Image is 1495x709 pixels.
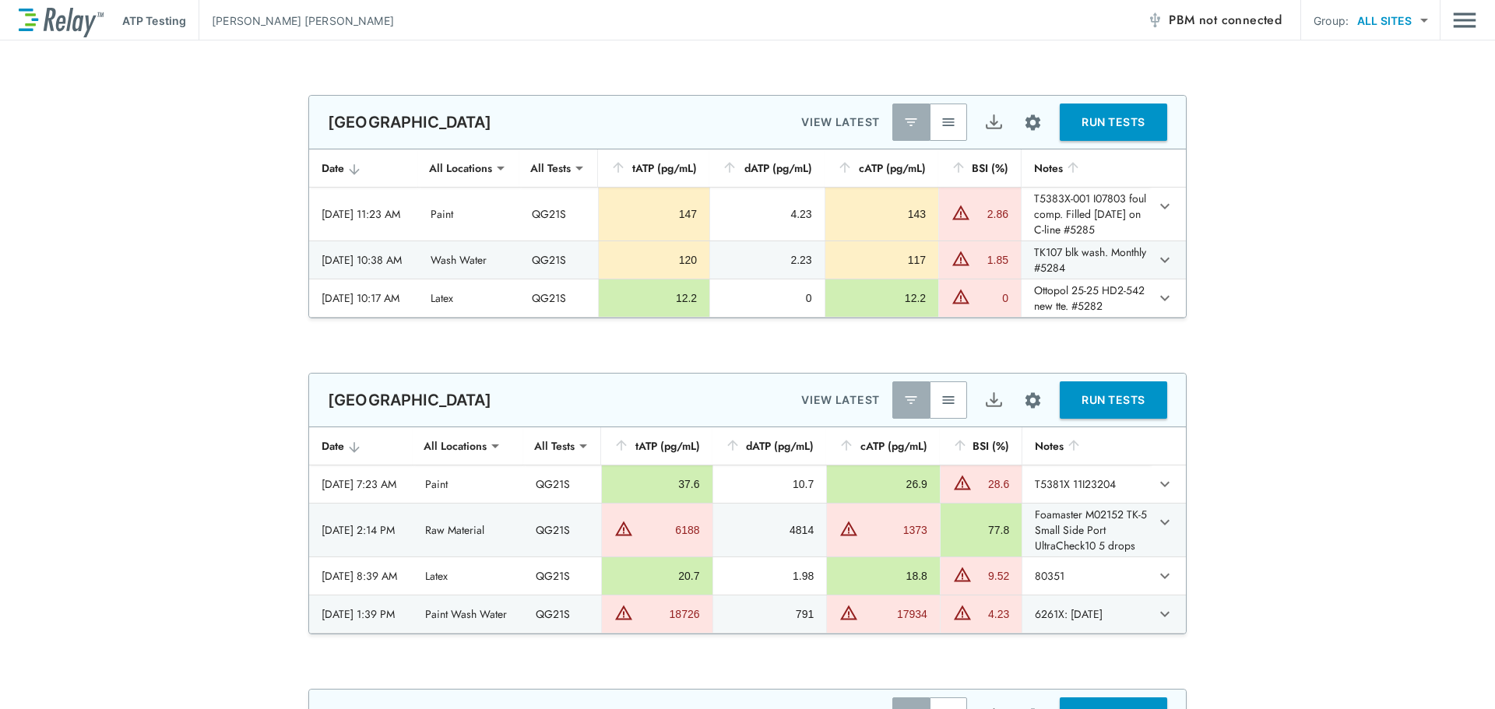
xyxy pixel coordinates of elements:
[413,430,498,462] div: All Locations
[984,391,1004,410] img: Export Icon
[614,476,700,492] div: 37.6
[1022,504,1150,556] td: Foamaster M02152 TK-5 Small Side Port UltraCheck10 5 drops
[611,206,697,222] div: 147
[322,522,400,538] div: [DATE] 2:14 PM
[611,252,697,268] div: 120
[953,603,972,622] img: Warning
[862,606,927,622] div: 17934
[723,252,812,268] div: 2.23
[523,430,586,462] div: All Tests
[413,465,523,503] td: Paint
[1141,5,1288,36] button: PBM not connected
[322,476,400,492] div: [DATE] 7:23 AM
[953,473,972,492] img: Warning
[637,522,700,538] div: 6188
[1021,279,1150,317] td: Ottopol 25-25 HD2-542 new tte. #5282
[1022,465,1150,503] td: T5381X 11I23204
[976,568,1009,584] div: 9.52
[839,603,858,622] img: Warning
[1060,104,1167,141] button: RUN TESTS
[1199,11,1282,29] span: not connected
[941,114,956,130] img: View All
[1022,557,1150,595] td: 80351
[1169,9,1282,31] span: PBM
[1453,5,1476,35] button: Main menu
[637,606,700,622] div: 18726
[801,113,880,132] p: VIEW LATEST
[974,252,1008,268] div: 1.85
[418,188,519,240] td: Paint
[953,522,1009,538] div: 77.8
[523,557,601,595] td: QG21S
[903,114,919,130] img: Latest
[1023,113,1043,132] img: Settings Icon
[1035,437,1138,455] div: Notes
[309,149,418,188] th: Date
[839,568,927,584] div: 18.8
[523,465,601,503] td: QG21S
[322,290,406,306] div: [DATE] 10:17 AM
[1152,563,1178,589] button: expand row
[801,391,880,409] p: VIEW LATEST
[725,437,814,455] div: dATP (pg/mL)
[614,603,633,622] img: Warning
[309,427,1186,634] table: sticky table
[1012,102,1054,143] button: Site setup
[952,437,1009,455] div: BSI (%)
[1060,381,1167,419] button: RUN TESTS
[1034,159,1138,177] div: Notes
[328,391,492,409] p: [GEOGRAPHIC_DATA]
[611,290,697,306] div: 12.2
[1152,601,1178,627] button: expand row
[838,206,926,222] div: 143
[975,104,1012,141] button: Export
[519,188,598,240] td: QG21S
[519,241,598,279] td: QG21S
[309,149,1186,318] table: sticky table
[723,290,812,306] div: 0
[1022,595,1150,633] td: 6261X: [DATE]
[838,252,926,268] div: 117
[614,519,633,538] img: Warning
[839,519,858,538] img: Warning
[726,568,814,584] div: 1.98
[1147,12,1163,28] img: Offline Icon
[1021,241,1150,279] td: TK107 blk wash. Monthly #5284
[413,595,523,633] td: Paint Wash Water
[19,4,104,37] img: LuminUltra Relay
[212,12,394,29] p: [PERSON_NAME] [PERSON_NAME]
[1021,188,1150,240] td: T5383X-001 I07803 foul comp. Filled [DATE] on C-line #5285
[418,241,519,279] td: Wash Water
[328,113,492,132] p: [GEOGRAPHIC_DATA]
[614,437,700,455] div: tATP (pg/mL)
[903,392,919,408] img: Latest
[322,606,400,622] div: [DATE] 1:39 PM
[1152,471,1178,497] button: expand row
[519,153,582,184] div: All Tests
[322,568,400,584] div: [DATE] 8:39 AM
[1023,391,1043,410] img: Settings Icon
[837,159,926,177] div: cATP (pg/mL)
[322,252,406,268] div: [DATE] 10:38 AM
[839,476,927,492] div: 26.9
[1453,5,1476,35] img: Drawer Icon
[722,159,812,177] div: dATP (pg/mL)
[976,476,1009,492] div: 28.6
[413,557,523,595] td: Latex
[723,206,812,222] div: 4.23
[974,290,1008,306] div: 0
[1152,193,1178,219] button: expand row
[838,290,926,306] div: 12.2
[839,437,927,455] div: cATP (pg/mL)
[726,606,814,622] div: 791
[984,113,1004,132] img: Export Icon
[322,206,406,222] div: [DATE] 11:23 AM
[952,287,970,306] img: Warning
[862,522,927,538] div: 1373
[1152,509,1178,535] button: expand row
[941,392,956,408] img: View All
[974,206,1008,222] div: 2.86
[523,595,601,633] td: QG21S
[976,606,1009,622] div: 4.23
[952,249,970,268] img: Warning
